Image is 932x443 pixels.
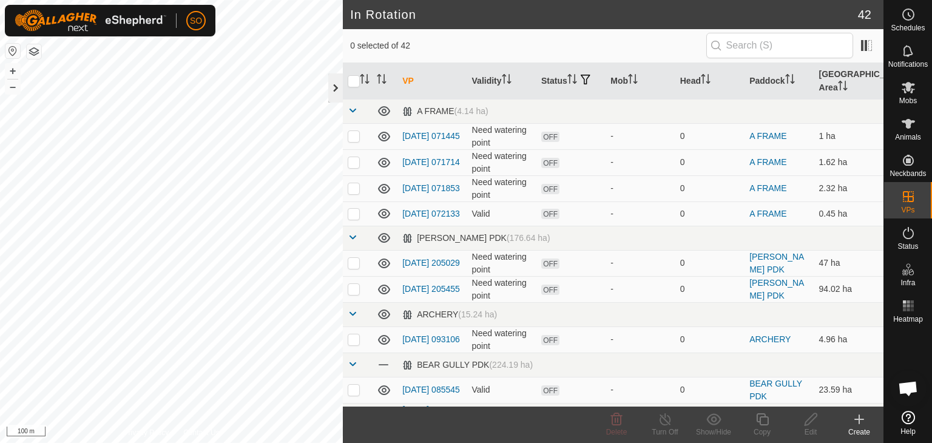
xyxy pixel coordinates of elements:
a: Help [884,406,932,440]
td: 0 [675,201,745,226]
div: - [610,257,670,269]
div: Edit [786,427,835,438]
a: [DATE] 085545 [402,385,460,394]
p-sorticon: Activate to sort [785,76,795,86]
span: OFF [541,184,559,194]
td: 23.59 ha [814,377,883,403]
span: SO [190,15,202,27]
span: Animals [895,134,921,141]
div: Show/Hide [689,427,738,438]
div: Turn Off [641,427,689,438]
h2: In Rotation [350,7,858,22]
a: [DATE] 072133 [402,209,460,218]
a: [DATE] 071853 [402,183,460,193]
td: 0.45 ha [814,201,883,226]
th: Mob [606,63,675,100]
span: Schedules [891,24,925,32]
a: [DATE] 205029 [402,258,460,268]
p-sorticon: Activate to sort [377,76,387,86]
a: A FRAME [749,183,786,193]
td: 0 [675,123,745,149]
td: 4.96 ha [814,326,883,353]
span: OFF [541,209,559,219]
td: Need watering point [467,326,536,353]
th: [GEOGRAPHIC_DATA] Area [814,63,883,100]
a: Privacy Policy [124,427,169,438]
p-sorticon: Activate to sort [701,76,711,86]
div: - [610,156,670,169]
span: OFF [541,259,559,269]
span: OFF [541,158,559,168]
button: Reset Map [5,44,20,58]
td: 0 [675,276,745,302]
div: - [610,283,670,296]
span: (4.14 ha) [454,106,488,116]
span: Neckbands [890,170,926,177]
span: (176.64 ha) [507,233,550,243]
p-sorticon: Activate to sort [838,83,848,92]
div: ARCHERY [402,309,497,320]
span: OFF [541,132,559,142]
a: [DATE] 071714 [402,157,460,167]
img: Gallagher Logo [15,10,166,32]
a: [DATE] 085545-VP001 [402,405,459,427]
a: [PERSON_NAME] PDK [749,278,804,300]
span: Delete [606,428,627,436]
div: BEAR GULLY PDK [402,360,533,370]
td: 0 [675,149,745,175]
a: [DATE] 093106 [402,334,460,344]
th: Validity [467,63,536,100]
button: + [5,64,20,78]
span: Status [897,243,918,250]
a: Contact Us [183,427,219,438]
td: Valid [467,377,536,403]
a: [DATE] 071445 [402,131,460,141]
div: - [610,333,670,346]
div: A FRAME [402,106,488,117]
p-sorticon: Activate to sort [628,76,638,86]
button: – [5,79,20,94]
td: Need watering point [467,149,536,175]
p-sorticon: Activate to sort [567,76,577,86]
span: (15.24 ha) [458,309,497,319]
th: VP [397,63,467,100]
input: Search (S) [706,33,853,58]
p-sorticon: Activate to sort [360,76,370,86]
span: Help [900,428,916,435]
span: 0 selected of 42 [350,39,706,52]
div: Create [835,427,883,438]
td: 0 [675,250,745,276]
span: Infra [900,279,915,286]
th: Status [536,63,606,100]
td: 47 ha [814,250,883,276]
a: BEAR GULLY PDK [749,405,802,427]
span: Heatmap [893,316,923,323]
span: Notifications [888,61,928,68]
td: Valid [467,403,536,429]
td: 0 [675,175,745,201]
span: VPs [901,206,914,214]
td: Need watering point [467,175,536,201]
div: - [610,182,670,195]
th: Paddock [745,63,814,100]
th: Head [675,63,745,100]
td: 1.62 ha [814,149,883,175]
div: - [610,130,670,143]
p-sorticon: Activate to sort [502,76,512,86]
span: Mobs [899,97,917,104]
a: A FRAME [749,157,786,167]
td: Valid [467,201,536,226]
td: Need watering point [467,123,536,149]
button: Map Layers [27,44,41,59]
td: 94.02 ha [814,276,883,302]
td: 54.46 ha [814,403,883,429]
div: Copy [738,427,786,438]
div: - [610,384,670,396]
a: [PERSON_NAME] PDK [749,252,804,274]
a: A FRAME [749,209,786,218]
td: 2.32 ha [814,175,883,201]
td: Need watering point [467,276,536,302]
div: Open chat [890,370,927,407]
span: 42 [858,5,871,24]
span: (224.19 ha) [489,360,533,370]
